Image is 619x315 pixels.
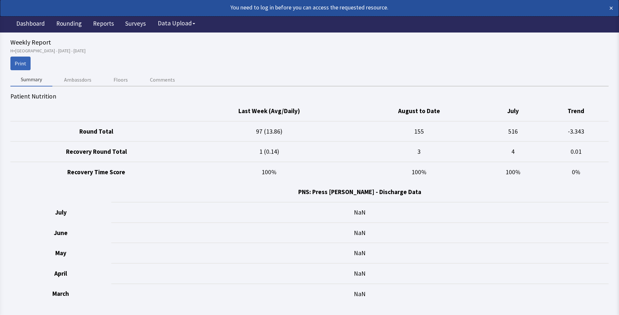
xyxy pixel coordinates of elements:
[140,73,185,86] button: Comments
[182,101,356,121] th: Last Week (Avg/Daily)
[10,57,31,70] button: Print
[182,121,356,142] td: 97 (13.86)
[356,162,482,182] td: 100%
[88,16,119,33] a: Reports
[10,284,111,304] th: March
[482,141,543,162] td: 4
[354,249,366,257] span: NaN
[10,223,111,243] th: June
[544,141,609,162] td: 0.01
[356,141,482,162] td: 3
[111,182,609,202] th: PNS: Press [PERSON_NAME] - Discharge Data
[10,92,609,101] h1: Patient Nutrition
[354,229,366,237] span: NaN
[10,73,52,86] button: Summary
[11,16,50,33] a: Dashboard
[54,73,102,86] button: Ambassdors
[609,3,613,13] button: ×
[10,202,111,223] th: July
[482,121,543,142] td: 516
[15,59,26,67] span: Print
[103,73,138,86] button: Floors
[482,101,543,121] th: July
[354,269,366,277] span: NaN
[10,47,609,54] p: H+[GEOGRAPHIC_DATA] - [DATE] - [DATE]
[154,17,199,29] button: Data Upload
[544,162,609,182] td: 0%
[10,38,609,47] div: Weekly Report
[544,121,609,142] td: -3.343
[544,101,609,121] th: Trend
[10,121,182,142] td: Round Total
[182,141,356,162] td: 1 (0.14)
[482,162,543,182] td: 100%
[354,208,366,216] span: NaN
[182,162,356,182] td: 100%
[120,16,151,33] a: Surveys
[10,243,111,263] th: May
[354,290,366,298] span: NaN
[10,141,182,162] td: Recovery Round Total
[6,3,552,12] div: You need to log in before you can access the requested resource.
[10,162,182,182] td: Recovery Time Score
[356,101,482,121] th: August to Date
[51,16,87,33] a: Rounding
[356,121,482,142] td: 155
[10,263,111,284] th: April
